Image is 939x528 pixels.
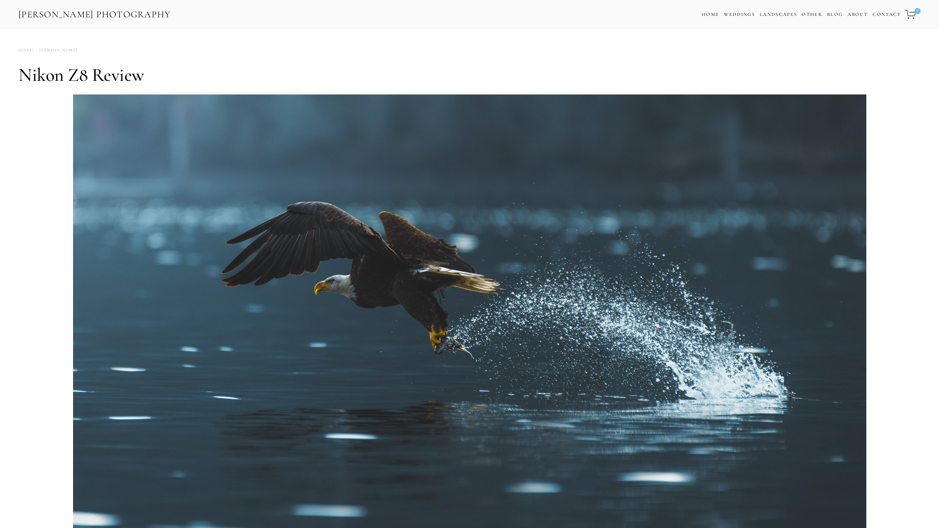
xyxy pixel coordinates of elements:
[873,9,901,20] a: Contact
[724,11,755,17] a: Weddings
[18,45,34,55] time: [DATE]
[760,11,797,17] a: Landscapes
[827,9,843,20] a: Blog
[18,6,172,23] a: [PERSON_NAME] Photography
[34,45,78,55] a: [PERSON_NAME]
[702,9,719,20] a: Home
[904,6,921,23] a: 0 items in cart
[915,8,921,14] span: 0
[847,9,868,20] a: About
[18,64,921,86] h1: Nikon Z8 Review
[802,11,822,17] a: Other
